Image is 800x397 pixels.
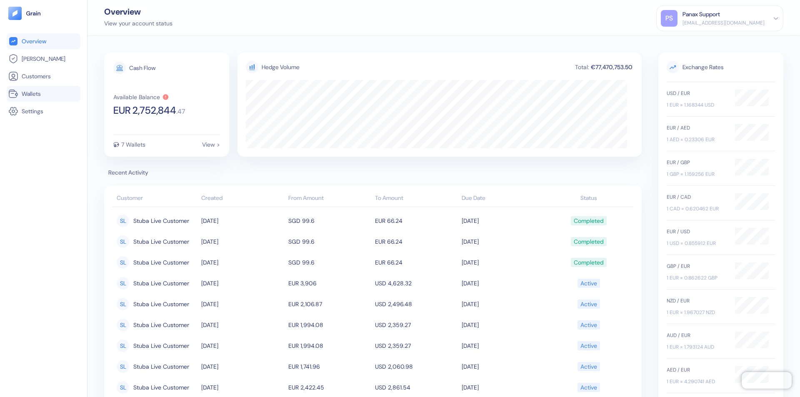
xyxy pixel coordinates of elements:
[580,276,597,290] div: Active
[117,360,129,373] div: SL
[121,142,145,147] div: 7 Wallets
[117,340,129,352] div: SL
[667,101,727,109] div: 1 EUR = 1.168344 USD
[112,190,199,207] th: Customer
[373,315,460,335] td: USD 2,359.27
[117,256,129,269] div: SL
[133,276,189,290] span: Stuba Live Customer
[286,315,373,335] td: EUR 1,994.08
[667,193,727,201] div: EUR / CAD
[113,94,169,100] button: Available Balance
[133,297,189,311] span: Stuba Live Customer
[133,255,189,270] span: Stuba Live Customer
[580,339,597,353] div: Active
[460,335,546,356] td: [DATE]
[460,273,546,294] td: [DATE]
[104,168,642,177] span: Recent Activity
[117,277,129,290] div: SL
[742,372,792,389] iframe: Chatra live chat
[667,159,727,166] div: EUR / GBP
[104,19,172,28] div: View your account status
[286,231,373,252] td: SGD 99.6
[667,124,727,132] div: EUR / AED
[176,108,185,115] span: . 47
[667,136,727,143] div: 1 AED = 0.23306 EUR
[460,356,546,377] td: [DATE]
[667,228,727,235] div: EUR / USD
[22,90,41,98] span: Wallets
[8,54,79,64] a: [PERSON_NAME]
[682,10,720,19] div: Panax Support
[373,273,460,294] td: USD 4,628.32
[286,356,373,377] td: EUR 1,741.96
[202,142,220,147] div: View >
[133,360,189,374] span: Stuba Live Customer
[113,105,176,115] span: EUR 2,752,844
[113,94,160,100] div: Available Balance
[199,315,286,335] td: [DATE]
[286,294,373,315] td: EUR 2,106.87
[574,214,604,228] div: Completed
[373,190,460,207] th: To Amount
[129,65,155,71] div: Cash Flow
[574,235,604,249] div: Completed
[22,107,43,115] span: Settings
[667,378,727,385] div: 1 EUR = 4.290741 AED
[373,294,460,315] td: USD 2,496.48
[373,252,460,273] td: EUR 66.24
[133,235,189,249] span: Stuba Live Customer
[460,210,546,231] td: [DATE]
[262,63,300,72] div: Hedge Volume
[286,335,373,356] td: EUR 1,994.08
[667,297,727,305] div: NZD / EUR
[8,71,79,81] a: Customers
[8,89,79,99] a: Wallets
[199,210,286,231] td: [DATE]
[8,106,79,116] a: Settings
[199,252,286,273] td: [DATE]
[199,273,286,294] td: [DATE]
[286,252,373,273] td: SGD 99.6
[199,231,286,252] td: [DATE]
[574,255,604,270] div: Completed
[199,335,286,356] td: [DATE]
[667,332,727,339] div: AUD / EUR
[661,10,677,27] div: PS
[667,240,727,247] div: 1 USD = 0.855912 EUR
[667,274,727,282] div: 1 EUR = 0.862622 GBP
[22,72,51,80] span: Customers
[286,190,373,207] th: From Amount
[667,205,727,212] div: 1 CAD = 0.620462 EUR
[580,297,597,311] div: Active
[460,252,546,273] td: [DATE]
[667,366,727,374] div: AED / EUR
[549,194,629,202] div: Status
[682,19,765,27] div: [EMAIL_ADDRESS][DOMAIN_NAME]
[373,356,460,377] td: USD 2,060.98
[286,210,373,231] td: SGD 99.6
[133,339,189,353] span: Stuba Live Customer
[199,190,286,207] th: Created
[580,360,597,374] div: Active
[22,37,46,45] span: Overview
[117,298,129,310] div: SL
[26,10,41,16] img: logo
[133,214,189,228] span: Stuba Live Customer
[117,215,129,227] div: SL
[117,319,129,331] div: SL
[199,294,286,315] td: [DATE]
[460,294,546,315] td: [DATE]
[8,36,79,46] a: Overview
[133,380,189,395] span: Stuba Live Customer
[8,7,22,20] img: logo-tablet-V2.svg
[460,190,546,207] th: Due Date
[460,315,546,335] td: [DATE]
[199,356,286,377] td: [DATE]
[580,318,597,332] div: Active
[104,7,172,16] div: Overview
[117,381,129,394] div: SL
[667,262,727,270] div: GBP / EUR
[373,335,460,356] td: USD 2,359.27
[22,55,65,63] span: [PERSON_NAME]
[286,273,373,294] td: EUR 3,906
